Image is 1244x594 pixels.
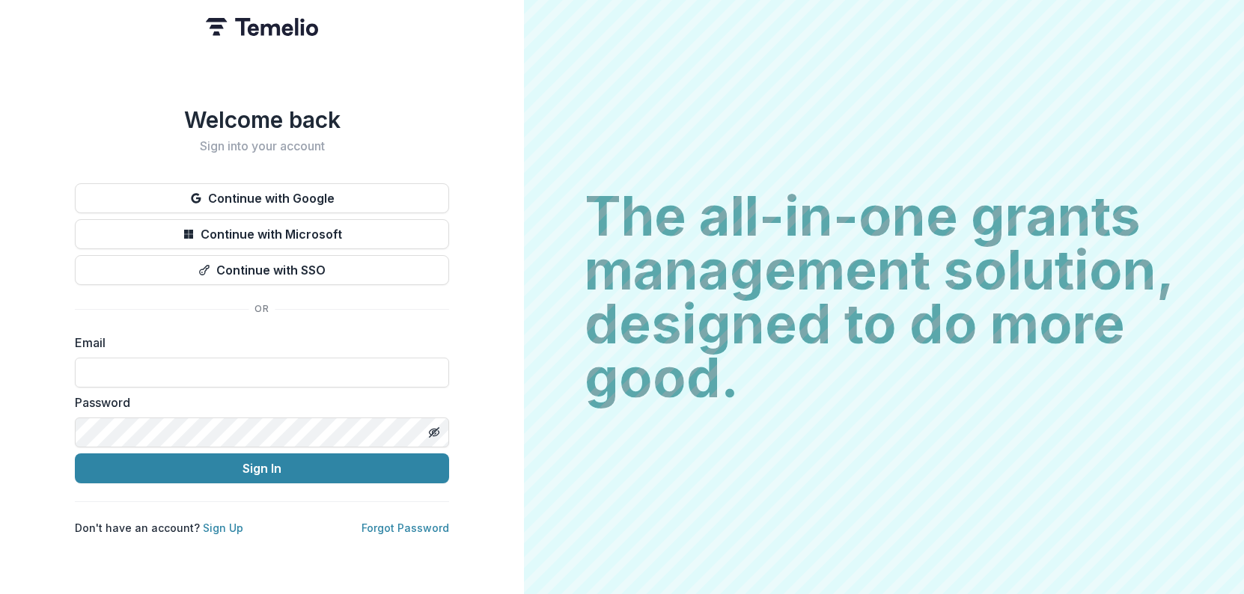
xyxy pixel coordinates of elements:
[75,183,449,213] button: Continue with Google
[75,255,449,285] button: Continue with SSO
[206,18,318,36] img: Temelio
[422,420,446,444] button: Toggle password visibility
[75,106,449,133] h1: Welcome back
[203,521,243,534] a: Sign Up
[75,520,243,536] p: Don't have an account?
[75,139,449,153] h2: Sign into your account
[75,334,440,352] label: Email
[75,219,449,249] button: Continue with Microsoft
[75,453,449,483] button: Sign In
[75,394,440,411] label: Password
[362,521,449,534] a: Forgot Password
